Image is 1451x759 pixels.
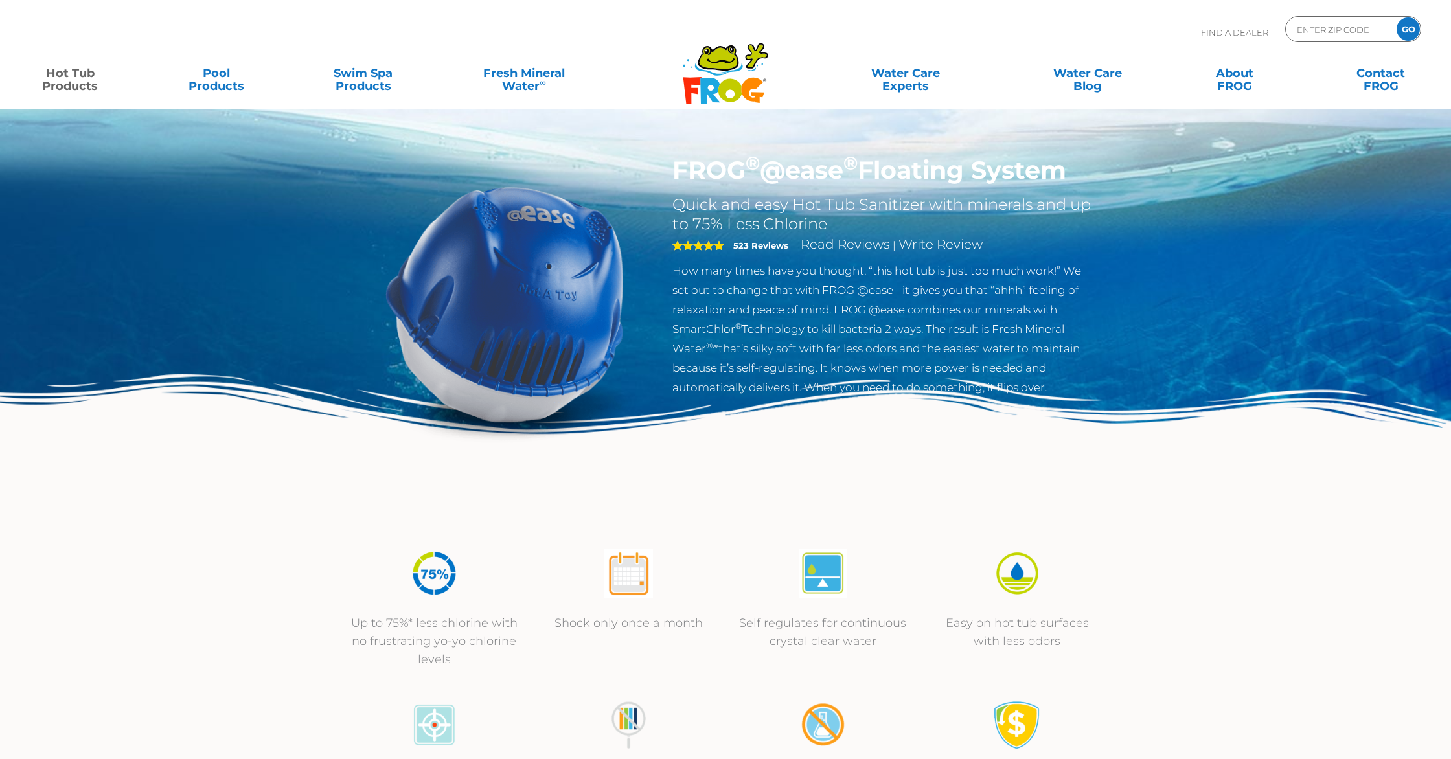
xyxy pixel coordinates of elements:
[672,261,1095,397] p: How many times have you thought, “this hot tub is just too much work!” We set out to change that ...
[410,549,459,598] img: icon-atease-75percent-less
[1397,17,1420,41] input: GO
[676,26,775,105] img: Frog Products Logo
[410,701,459,749] img: icon-atease-color-match
[898,236,983,252] a: Write Review
[733,240,788,251] strong: 523 Reviews
[672,240,724,251] span: 5
[1324,60,1438,86] a: ContactFROG
[1031,60,1145,86] a: Water CareBlog
[306,60,420,86] a: Swim SpaProducts
[453,60,595,86] a: Fresh MineralWater∞
[350,614,518,668] p: Up to 75%* less chlorine with no frustrating yo-yo chlorine levels
[843,152,858,174] sup: ®
[540,77,546,87] sup: ∞
[893,239,896,251] span: |
[604,701,653,749] img: no-constant-monitoring1
[604,549,653,598] img: atease-icon-shock-once
[799,549,847,598] img: atease-icon-self-regulates
[738,614,907,650] p: Self regulates for continuous crystal clear water
[933,614,1101,650] p: Easy on hot tub surfaces with less odors
[672,155,1095,185] h1: FROG @ease Floating System
[735,321,742,331] sup: ®
[801,236,890,252] a: Read Reviews
[799,701,847,749] img: no-mixing1
[1178,60,1292,86] a: AboutFROG
[813,60,998,86] a: Water CareExperts
[356,155,653,452] img: hot-tub-product-atease-system.png
[993,549,1042,598] img: icon-atease-easy-on
[13,60,127,86] a: Hot TubProducts
[544,614,713,632] p: Shock only once a month
[672,195,1095,234] h2: Quick and easy Hot Tub Sanitizer with minerals and up to 75% Less Chlorine
[706,341,718,350] sup: ®∞
[159,60,273,86] a: PoolProducts
[993,701,1042,749] img: Satisfaction Guarantee Icon
[746,152,760,174] sup: ®
[1201,16,1268,49] p: Find A Dealer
